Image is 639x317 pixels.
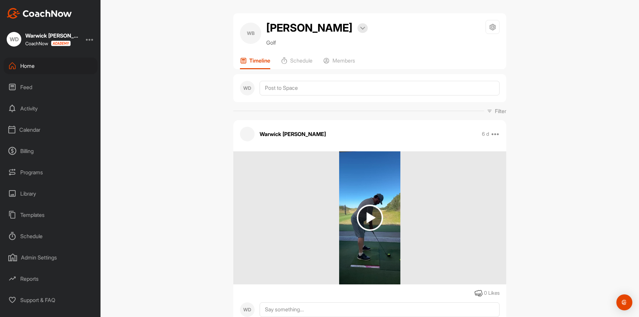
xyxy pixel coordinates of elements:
[482,131,489,137] p: 6 d
[266,39,368,47] p: Golf
[4,185,98,202] div: Library
[240,302,255,317] div: WD
[4,164,98,181] div: Programs
[4,121,98,138] div: Calendar
[7,8,72,19] img: CoachNow
[4,270,98,287] div: Reports
[4,58,98,74] div: Home
[7,32,21,47] div: WD
[4,249,98,266] div: Admin Settings
[290,57,313,64] p: Schedule
[249,57,270,64] p: Timeline
[357,205,383,231] img: play
[360,27,365,30] img: arrow-down
[616,294,632,310] div: Open Intercom Messenger
[4,228,98,244] div: Schedule
[260,130,326,138] p: Warwick [PERSON_NAME]
[266,20,352,36] h2: [PERSON_NAME]
[25,33,79,38] div: Warwick [PERSON_NAME]
[4,207,98,223] div: Templates
[240,23,261,44] div: WB
[495,107,506,115] p: Filter
[4,100,98,117] div: Activity
[4,292,98,308] div: Support & FAQ
[484,289,500,297] div: 0 Likes
[4,143,98,159] div: Billing
[4,79,98,95] div: Feed
[25,41,71,46] div: CoachNow
[332,57,355,64] p: Members
[51,41,71,46] img: CoachNow acadmey
[240,81,255,95] div: WD
[339,151,401,284] img: media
